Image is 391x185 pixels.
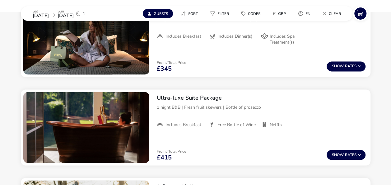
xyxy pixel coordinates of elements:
[329,11,341,16] span: Clear
[327,61,365,71] button: ShowRates
[268,9,293,18] naf-pibe-menu-bar-item: £GBP
[217,122,256,128] span: Free Bottle of Wine
[33,12,49,19] span: [DATE]
[236,9,265,18] button: Codes
[273,11,276,17] i: £
[188,11,198,16] span: Sort
[293,9,315,18] button: en
[154,11,168,16] span: Guests
[152,89,370,133] div: Ultra-luxe Suite Package 1 night B&B | Fresh fruit skewers | Bottle of prosecco Includes Breakfas...
[175,9,205,18] naf-pibe-menu-bar-item: Sort
[157,104,365,111] p: 1 night B&B | Fresh fruit skewers | Bottle of prosecco
[175,9,203,18] button: Sort
[236,9,268,18] naf-pibe-menu-bar-item: Codes
[293,9,318,18] naf-pibe-menu-bar-item: en
[332,64,345,68] span: Show
[143,9,173,18] button: Guests
[278,11,286,16] span: GBP
[248,11,260,16] span: Codes
[332,153,345,157] span: Show
[318,9,348,18] naf-pibe-menu-bar-item: Clear
[327,150,365,160] button: ShowRates
[152,1,370,50] div: Tranquil Indulgence1 night B&B | 3-course dinner | VOYA in-room spa packIncludes BreakfastInclude...
[270,122,282,128] span: Netflix
[82,11,86,16] span: 1
[217,11,229,16] span: Filter
[157,66,172,72] span: £345
[205,9,234,18] button: Filter
[33,9,49,13] p: Sat
[23,3,149,74] swiper-slide: 1 / 1
[157,94,365,102] h2: Ultra-luxe Suite Package
[23,92,149,163] swiper-slide: 1 / 1
[217,34,252,39] span: Includes Dinner(s)
[157,149,186,153] p: From / Total Price
[21,6,114,21] div: Sat[DATE]Sun[DATE]1
[165,122,201,128] span: Includes Breakfast
[157,154,172,160] span: £415
[205,9,236,18] naf-pibe-menu-bar-item: Filter
[143,9,175,18] naf-pibe-menu-bar-item: Guests
[165,34,201,39] span: Includes Breakfast
[157,61,186,64] p: From / Total Price
[305,11,310,16] span: en
[270,34,308,45] span: Includes Spa Treatment(s)
[58,9,74,13] p: Sun
[268,9,291,18] button: £GBP
[318,9,346,18] button: Clear
[58,12,74,19] span: [DATE]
